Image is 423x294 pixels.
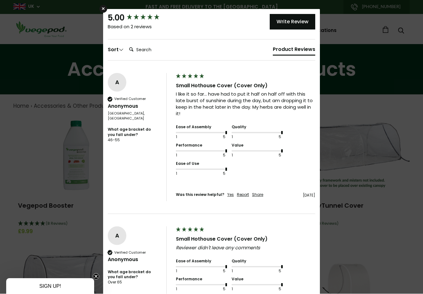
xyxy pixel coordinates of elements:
div: What age bracket do you fall under? [108,127,157,138]
div: [DATE] [266,193,315,198]
div: Over 65 [108,280,122,285]
div: Yes [227,192,234,198]
div: 1 [232,269,247,274]
div: 5 [210,269,225,274]
div: 5 [210,171,225,177]
em: Reviewer didn't leave any comments [176,245,260,251]
div: A [108,78,126,87]
div: Anonymous [108,256,160,263]
div: Verified Customer [114,97,146,102]
div: 1 [176,135,192,140]
div: What age bracket do you fall under? [108,270,157,280]
div: Ease of Assembly [176,259,225,264]
div: SIGN UP!Close teaser [6,278,94,294]
input: Search [127,44,176,56]
div: 1 [232,135,247,140]
div: 5 [265,153,281,158]
div: 5 star rating [175,73,205,81]
span: SIGN UP! [39,284,61,289]
div: 5 [210,287,225,292]
div: Ease of Assembly [176,125,225,130]
div: 1 [232,153,247,158]
div: 1 [176,287,192,292]
div: 5.00 [108,12,124,24]
div: Value [232,277,281,282]
div: Performance [176,143,225,148]
button: Close teaser [93,274,99,280]
div: Verified Customer [114,251,146,255]
div: Based on 2 reviews [108,24,173,30]
div: I like it so far… have had to put it half on half off with this late burst of sunshine during the... [176,91,315,117]
div: 5.00 star rating [126,14,160,22]
div: Overall product rating out of 5: 5.00 [108,12,173,24]
div: Was this review helpful? [176,192,224,198]
div: 1 [176,171,192,177]
div: 5 [265,269,281,274]
div: Reviews Tabs [273,46,315,59]
div: Small Hothouse Cover (Cover Only) [176,83,315,89]
div: Small Hothouse Cover (Cover Only) [176,236,315,243]
div: Value [232,143,281,148]
div: Product Reviews [273,46,315,53]
div: Performance [176,277,225,282]
div: [GEOGRAPHIC_DATA], [GEOGRAPHIC_DATA] [108,111,160,121]
div: × [99,5,107,13]
div: 5 [210,153,225,158]
div: Sort [108,47,124,53]
div: Report [237,192,249,198]
div: 1 [176,269,192,274]
div: A [108,231,126,241]
div: 1 [232,287,247,292]
div: 5 [210,135,225,140]
div: 5 [265,287,281,292]
div: 46-55 [108,138,120,143]
div: Quality [232,125,281,130]
div: Ease of Use [176,161,225,167]
div: 1 [176,153,192,158]
div: Write Review [270,14,315,30]
div: 5 star rating [175,227,205,234]
div: Anonymous [108,103,160,110]
label: Search: [126,43,127,44]
div: Share [252,192,263,198]
div: Quality [232,259,281,264]
div: 5 [265,135,281,140]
